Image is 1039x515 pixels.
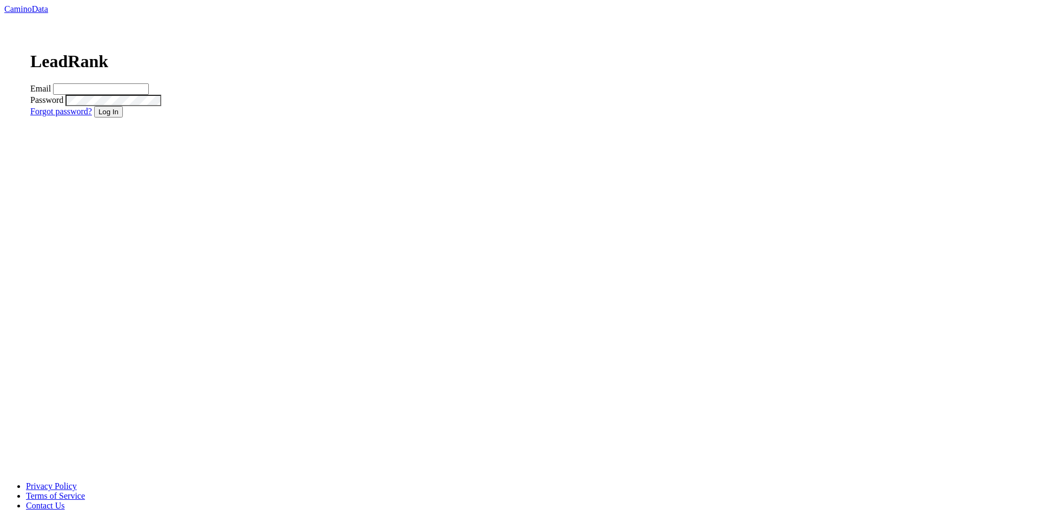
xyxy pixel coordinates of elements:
a: Privacy Policy [26,481,77,491]
label: Password [30,95,63,105]
a: Contact Us [26,501,65,510]
button: Log In [94,106,123,118]
a: Forgot password? [30,107,92,116]
label: Email [30,84,51,93]
a: CaminoData [4,4,48,14]
a: Terms of Service [26,491,85,500]
h1: LeadRank [30,51,355,71]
